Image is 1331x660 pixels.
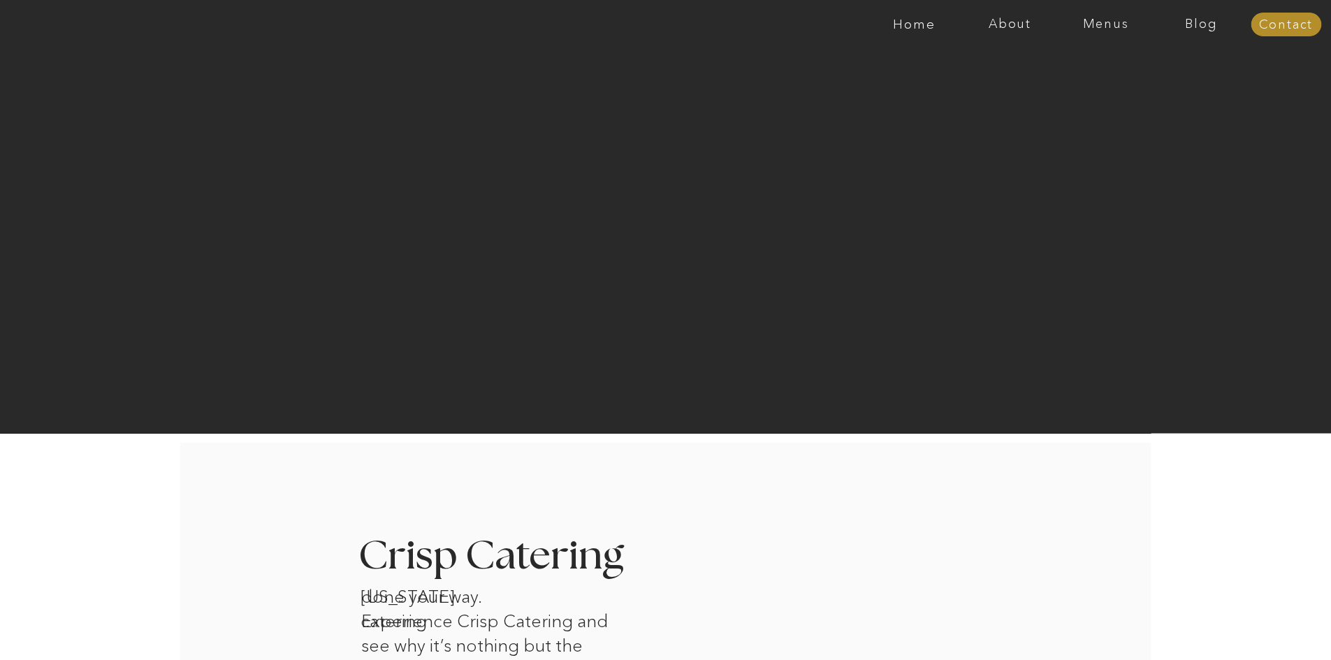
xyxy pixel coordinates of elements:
[361,585,506,603] h1: [US_STATE] catering
[1154,17,1249,31] a: Blog
[866,17,962,31] a: Home
[1058,17,1154,31] a: Menus
[1251,18,1321,32] a: Contact
[358,536,660,578] h3: Crisp Catering
[962,17,1058,31] a: About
